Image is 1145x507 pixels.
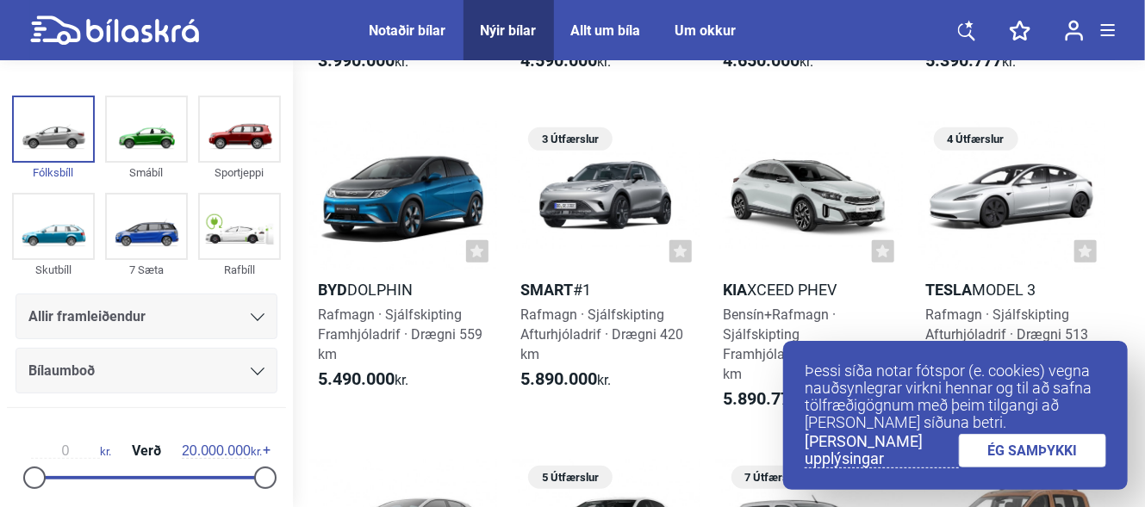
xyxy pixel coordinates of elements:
[31,443,111,459] span: kr.
[724,281,748,299] b: Kia
[318,369,408,390] span: kr.
[520,281,573,299] b: Smart
[370,22,446,39] a: Notaðir bílar
[959,434,1107,467] a: ÉG SAMÞYKKI
[481,22,537,39] a: Nýir bílar
[318,281,347,299] b: BYD
[943,127,1010,151] span: 4 Útfærslur
[198,260,281,280] div: Rafbíll
[724,51,814,71] span: kr.
[318,368,395,389] b: 5.490.000
[740,466,807,489] span: 7 Útfærslur
[520,368,597,389] b: 5.890.000
[128,444,165,458] span: Verð
[716,280,903,300] h2: XCeed PHEV
[28,305,146,329] span: Allir framleiðendur
[926,281,973,299] b: Tesla
[918,280,1105,300] h2: Model 3
[318,50,395,71] b: 3.990.000
[537,127,604,151] span: 3 Útfærslur
[805,433,959,468] a: [PERSON_NAME] upplýsingar
[716,121,903,425] a: KiaXCeed PHEVBensín+Rafmagn · SjálfskiptingFramhjóladrif · Drægni 48 km5.890.777kr.
[318,306,482,362] span: Rafmagn · Sjálfskipting Framhjóladrif · Drægni 559 km
[675,22,737,39] a: Um okkur
[918,121,1105,425] a: 4 ÚtfærslurTeslaModel 3Rafmagn · SjálfskiptingAfturhjóladrif · Drægni 513 km5.990.000kr.
[318,51,408,71] span: kr.
[724,389,814,410] span: kr.
[926,51,1017,71] span: kr.
[513,280,700,300] h2: #1
[182,443,262,459] span: kr.
[724,306,881,382] span: Bensín+Rafmagn · Sjálfskipting Framhjóladrif · Drægni 48 km
[571,22,641,39] a: Allt um bíla
[105,260,188,280] div: 7 Sæta
[105,163,188,182] div: Smábíl
[1065,20,1084,41] img: user-login.svg
[926,50,1003,71] b: 5.390.777
[310,121,497,425] a: BYDDolphinRafmagn · SjálfskiptingFramhjóladrif · Drægni 559 km5.490.000kr.
[520,50,597,71] b: 4.590.000
[310,280,497,300] h2: Dolphin
[520,306,683,362] span: Rafmagn · Sjálfskipting Afturhjóladrif · Drægni 420 km
[12,260,95,280] div: Skutbíll
[926,306,1089,362] span: Rafmagn · Sjálfskipting Afturhjóladrif · Drægni 513 km
[12,163,95,182] div: Fólksbíll
[520,369,611,390] span: kr.
[724,388,800,409] b: 5.890.777
[724,50,800,71] b: 4.650.000
[520,51,611,71] span: kr.
[537,466,604,489] span: 5 Útfærslur
[28,359,95,383] span: Bílaumboð
[513,121,700,425] a: 3 ÚtfærslurSmart#1Rafmagn · SjálfskiptingAfturhjóladrif · Drægni 420 km5.890.000kr.
[198,163,281,182] div: Sportjeppi
[805,362,1106,431] p: Þessi síða notar fótspor (e. cookies) vegna nauðsynlegrar virkni hennar og til að safna tölfræðig...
